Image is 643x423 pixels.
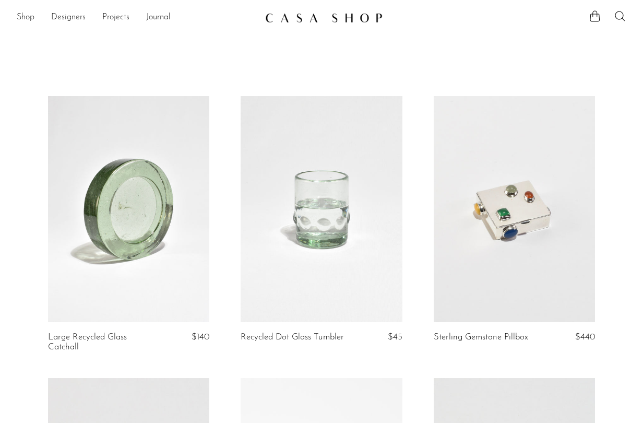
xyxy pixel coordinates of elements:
a: Sterling Gemstone Pillbox [434,333,528,342]
span: $45 [388,333,402,342]
nav: Desktop navigation [17,9,257,27]
a: Journal [146,11,171,25]
a: Large Recycled Glass Catchall [48,333,155,352]
a: Designers [51,11,86,25]
ul: NEW HEADER MENU [17,9,257,27]
span: $140 [192,333,209,342]
a: Shop [17,11,34,25]
a: Recycled Dot Glass Tumbler [241,333,344,342]
span: $440 [575,333,595,342]
a: Projects [102,11,129,25]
